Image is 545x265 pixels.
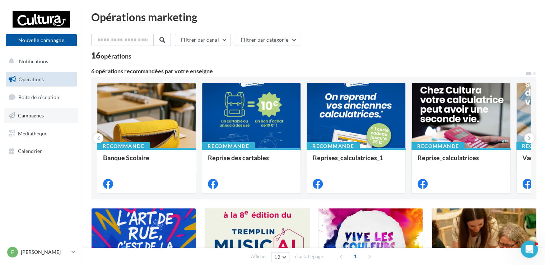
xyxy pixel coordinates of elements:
a: Boîte de réception [4,89,78,105]
span: résultats/page [293,253,323,260]
div: Reprise_calculatrices [418,154,504,168]
span: Campagnes [18,112,44,118]
button: 12 [271,252,289,262]
span: Boîte de réception [18,94,59,100]
span: F [11,248,14,256]
a: Médiathèque [4,126,78,141]
div: Reprise des cartables [208,154,295,168]
span: Afficher [251,253,267,260]
button: Filtrer par catégorie [235,34,300,46]
span: 12 [274,254,280,260]
span: Calendrier [18,148,42,154]
div: 16 [91,52,131,60]
a: Opérations [4,72,78,87]
div: Opérations marketing [91,11,536,22]
div: Recommandé [307,142,360,150]
a: F [PERSON_NAME] [6,245,77,259]
div: 6 opérations recommandées par votre enseigne [91,68,525,74]
div: opérations [101,53,131,59]
div: Recommandé [97,142,150,150]
div: Recommandé [202,142,255,150]
a: Campagnes [4,108,78,123]
div: Banque Scolaire [103,154,190,168]
span: Notifications [19,58,48,64]
div: Reprises_calculatrices_1 [313,154,400,168]
button: Notifications [4,54,75,69]
a: Calendrier [4,144,78,159]
iframe: Intercom live chat [521,241,538,258]
button: Filtrer par canal [175,34,231,46]
p: [PERSON_NAME] [21,248,69,256]
div: Recommandé [411,142,465,150]
span: Médiathèque [18,130,47,136]
span: Opérations [19,76,44,82]
button: Nouvelle campagne [6,34,77,46]
span: 1 [350,251,361,262]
